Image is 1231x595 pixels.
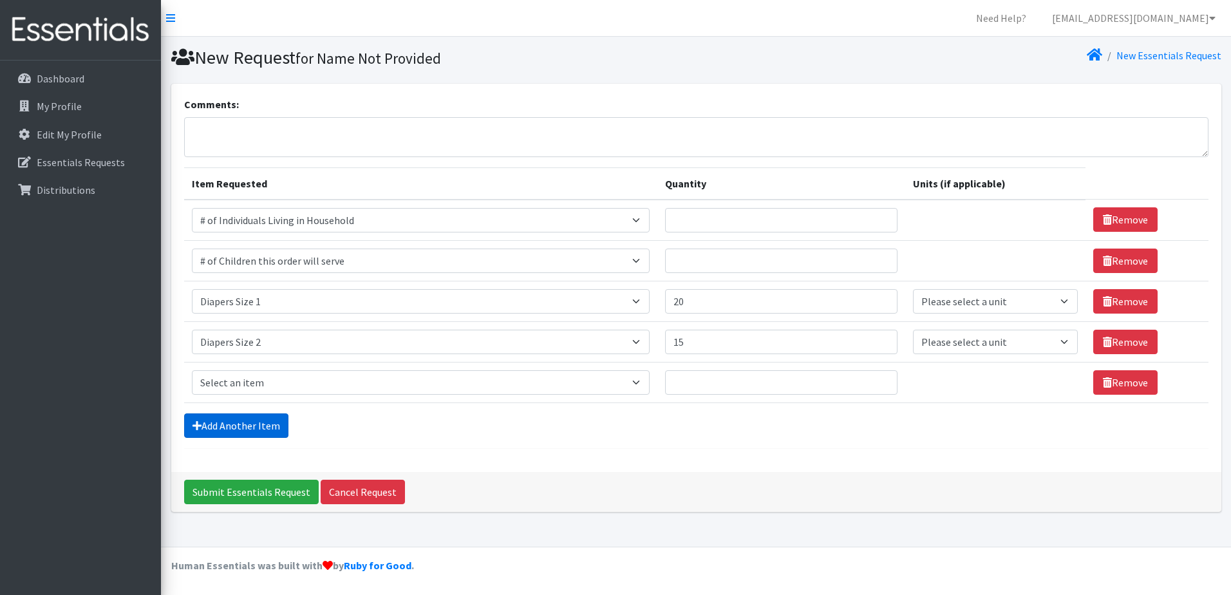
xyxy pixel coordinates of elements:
[37,100,82,113] p: My Profile
[1093,330,1158,354] a: Remove
[1093,289,1158,314] a: Remove
[1093,370,1158,395] a: Remove
[966,5,1037,31] a: Need Help?
[5,122,156,147] a: Edit My Profile
[5,66,156,91] a: Dashboard
[184,97,239,112] label: Comments:
[171,46,691,69] h1: New Request
[184,167,658,200] th: Item Requested
[1093,207,1158,232] a: Remove
[296,49,441,68] small: for Name Not Provided
[184,480,319,504] input: Submit Essentials Request
[5,149,156,175] a: Essentials Requests
[321,480,405,504] a: Cancel Request
[1042,5,1226,31] a: [EMAIL_ADDRESS][DOMAIN_NAME]
[37,184,95,196] p: Distributions
[5,177,156,203] a: Distributions
[657,167,905,200] th: Quantity
[171,559,414,572] strong: Human Essentials was built with by .
[1093,249,1158,273] a: Remove
[5,93,156,119] a: My Profile
[344,559,411,572] a: Ruby for Good
[5,8,156,52] img: HumanEssentials
[1116,49,1221,62] a: New Essentials Request
[37,72,84,85] p: Dashboard
[905,167,1085,200] th: Units (if applicable)
[184,413,288,438] a: Add Another Item
[37,128,102,141] p: Edit My Profile
[37,156,125,169] p: Essentials Requests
